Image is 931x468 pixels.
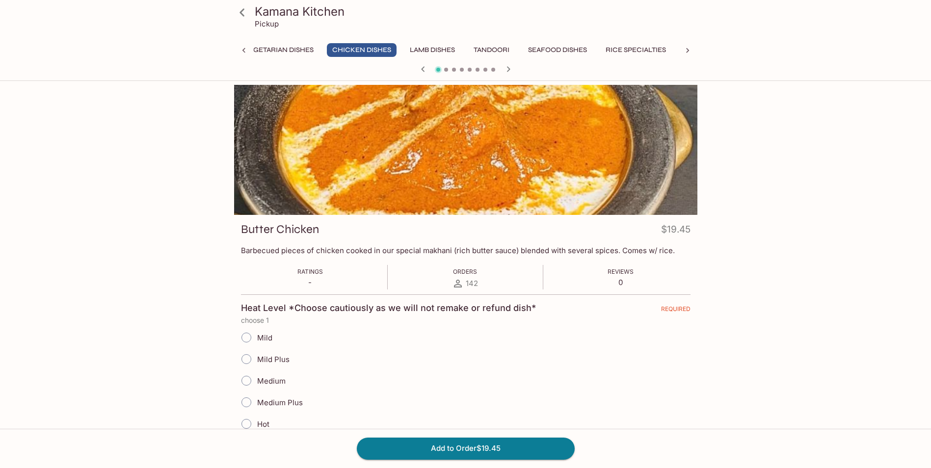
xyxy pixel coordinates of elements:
span: Reviews [608,268,634,275]
span: Mild Plus [257,355,290,364]
button: Chicken Dishes [327,43,397,57]
h4: Heat Level *Choose cautiously as we will not remake or refund dish* [241,303,536,313]
p: Pickup [255,19,279,28]
button: Vegetarian Dishes [239,43,319,57]
span: REQUIRED [661,305,691,316]
p: - [297,278,323,287]
button: Rice Specialties [600,43,671,57]
p: choose 1 [241,316,691,324]
button: Tandoori [468,43,515,57]
span: Medium [257,376,286,386]
h4: $19.45 [661,222,691,241]
span: Hot [257,419,269,429]
h3: Butter Chicken [241,222,319,237]
span: 142 [466,279,478,288]
span: Orders [453,268,477,275]
span: Mild [257,333,272,342]
p: 0 [608,278,634,287]
span: Medium Plus [257,398,303,407]
button: Seafood Dishes [523,43,592,57]
button: Add to Order$19.45 [357,438,575,459]
span: Ratings [297,268,323,275]
p: Barbecued pieces of chicken cooked in our special makhani (rich butter sauce) blended with severa... [241,246,691,255]
div: Butter Chicken [234,85,697,215]
button: Lamb Dishes [404,43,460,57]
h3: Kamana Kitchen [255,4,693,19]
